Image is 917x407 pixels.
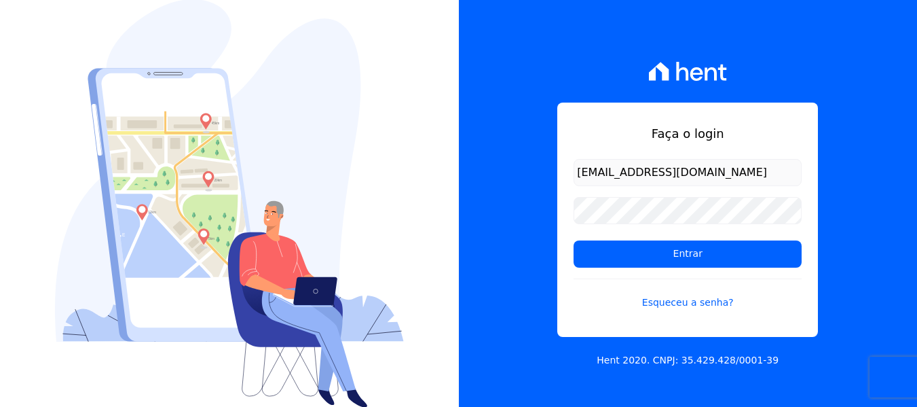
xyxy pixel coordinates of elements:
p: Hent 2020. CNPJ: 35.429.428/0001-39 [597,353,779,368]
input: Email [574,159,802,186]
input: Entrar [574,241,802,268]
a: Esqueceu a senha? [574,279,802,310]
h1: Faça o login [574,124,802,143]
